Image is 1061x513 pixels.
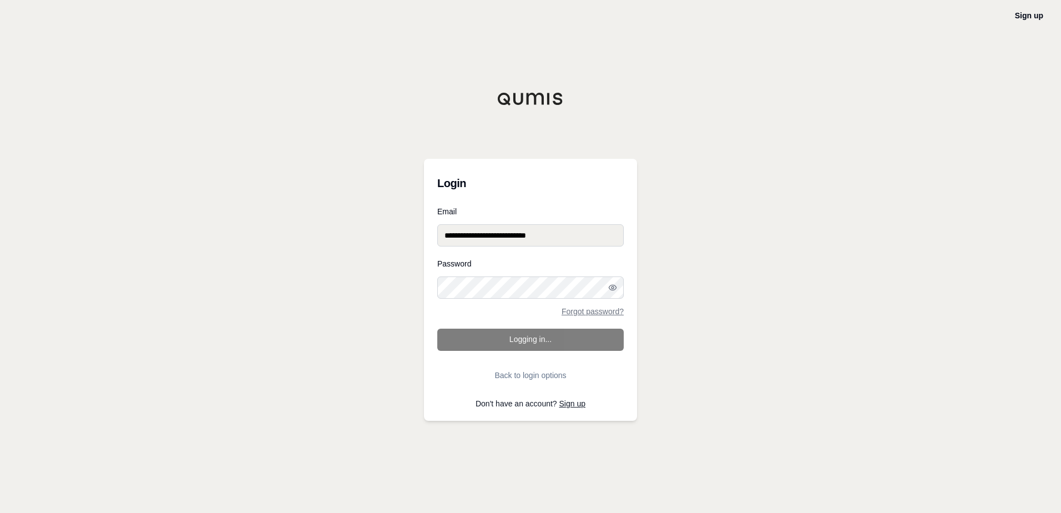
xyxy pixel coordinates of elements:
[559,399,585,408] a: Sign up
[437,400,624,408] p: Don't have an account?
[437,364,624,386] button: Back to login options
[562,308,624,315] a: Forgot password?
[497,92,564,105] img: Qumis
[437,208,624,215] label: Email
[1015,11,1043,20] a: Sign up
[437,260,624,268] label: Password
[437,172,624,194] h3: Login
